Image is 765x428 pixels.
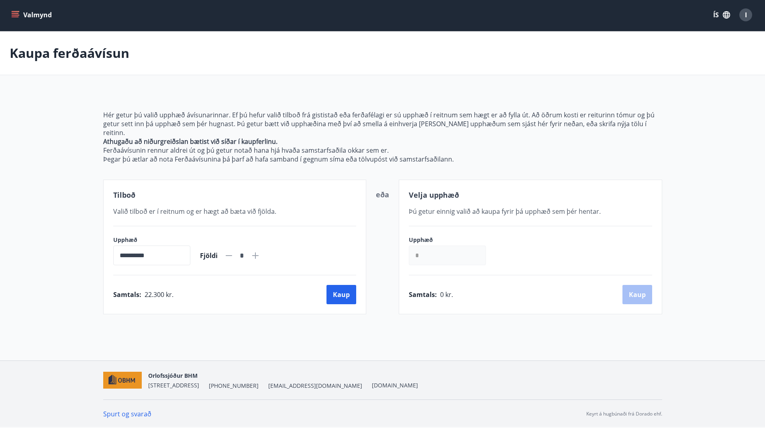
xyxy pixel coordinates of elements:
[376,190,389,199] span: eða
[10,8,55,22] button: menu
[409,190,459,200] span: Velja upphæð
[409,290,437,299] span: Samtals :
[103,155,662,164] p: Þegar þú ætlar að nota Ferðaávísunina þá þarf að hafa samband í gegnum síma eða tölvupóst við sam...
[103,146,662,155] p: Ferðaávísunin rennur aldrei út og þú getur notað hana hjá hvaða samstarfsaðila okkar sem er.
[103,372,142,389] img: c7HIBRK87IHNqKbXD1qOiSZFdQtg2UzkX3TnRQ1O.png
[10,44,129,62] p: Kaupa ferðaávísun
[148,381,199,389] span: [STREET_ADDRESS]
[113,190,135,200] span: Tilboð
[113,236,190,244] label: Upphæð
[268,382,362,390] span: [EMAIL_ADDRESS][DOMAIN_NAME]
[586,410,662,418] p: Keyrt á hugbúnaði frá Dorado ehf.
[148,372,198,379] span: Orlofssjóður BHM
[145,290,173,299] span: 22.300 kr.
[745,10,747,19] span: I
[409,236,494,244] label: Upphæð
[409,207,601,216] span: Þú getur einnig valið að kaupa fyrir þá upphæð sem þér hentar.
[440,290,453,299] span: 0 kr.
[209,382,259,390] span: [PHONE_NUMBER]
[709,8,734,22] button: ÍS
[326,285,356,304] button: Kaup
[103,410,151,418] a: Spurt og svarað
[103,137,277,146] strong: Athugaðu að niðurgreiðslan bætist við síðar í kaupferlinu.
[113,207,276,216] span: Valið tilboð er í reitnum og er hægt að bæta við fjölda.
[113,290,141,299] span: Samtals :
[372,381,418,389] a: [DOMAIN_NAME]
[736,5,755,25] button: I
[200,251,218,260] span: Fjöldi
[103,111,662,137] p: Hér getur þú valið upphæð ávísunarinnar. Ef þú hefur valið tilboð frá gististað eða ferðafélagi e...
